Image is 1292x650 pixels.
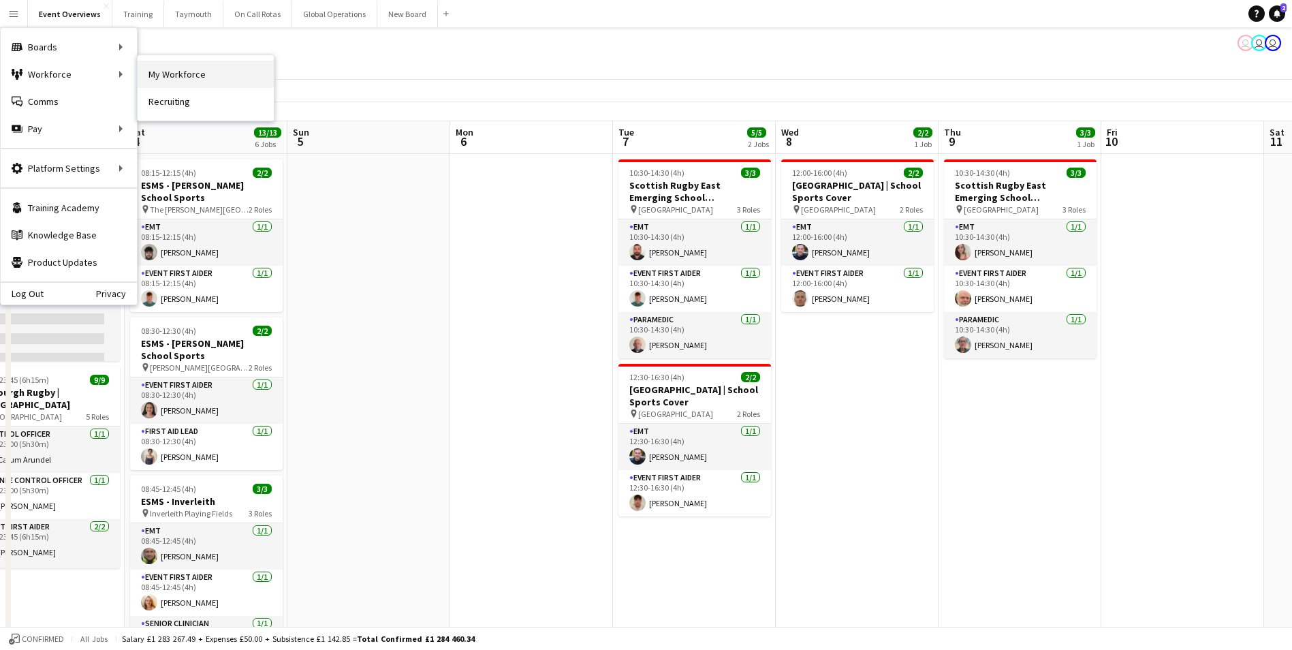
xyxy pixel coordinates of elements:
[130,159,283,312] app-job-card: 08:15-12:15 (4h)2/2ESMS - [PERSON_NAME] School Sports The [PERSON_NAME][GEOGRAPHIC_DATA]2 RolesEM...
[130,266,283,312] app-card-role: Event First Aider1/108:15-12:15 (4h)[PERSON_NAME]
[454,134,473,149] span: 6
[1,155,137,182] div: Platform Settings
[150,362,249,373] span: [PERSON_NAME][GEOGRAPHIC_DATA]
[253,168,272,178] span: 2/2
[86,412,109,422] span: 5 Roles
[22,634,64,644] span: Confirmed
[96,288,137,299] a: Privacy
[629,168,684,178] span: 10:30-14:30 (4h)
[138,61,274,88] a: My Workforce
[130,337,283,362] h3: ESMS - [PERSON_NAME] School Sports
[1,194,137,221] a: Training Academy
[253,484,272,494] span: 3/3
[638,204,713,215] span: [GEOGRAPHIC_DATA]
[130,424,283,470] app-card-role: First Aid Lead1/108:30-12:30 (4h)[PERSON_NAME]
[130,318,283,470] app-job-card: 08:30-12:30 (4h)2/2ESMS - [PERSON_NAME] School Sports [PERSON_NAME][GEOGRAPHIC_DATA]2 RolesEvent ...
[141,484,196,494] span: 08:45-12:45 (4h)
[141,326,196,336] span: 08:30-12:30 (4h)
[28,1,112,27] button: Event Overviews
[130,495,283,508] h3: ESMS - Inverleith
[914,139,932,149] div: 1 Job
[1,61,137,88] div: Workforce
[130,126,145,138] span: Sat
[964,204,1039,215] span: [GEOGRAPHIC_DATA]
[781,266,934,312] app-card-role: Event First Aider1/112:00-16:00 (4h)[PERSON_NAME]
[1280,3,1287,12] span: 2
[141,168,196,178] span: 08:15-12:15 (4h)
[913,127,932,138] span: 2/2
[616,134,634,149] span: 7
[618,179,771,204] h3: Scottish Rugby East Emerging School Championships | Newbattle
[1267,134,1285,149] span: 11
[904,168,923,178] span: 2/2
[1077,139,1094,149] div: 1 Job
[944,219,1097,266] app-card-role: EMT1/110:30-14:30 (4h)[PERSON_NAME]
[1,88,137,115] a: Comms
[618,424,771,470] app-card-role: EMT1/112:30-16:30 (4h)[PERSON_NAME]
[150,204,249,215] span: The [PERSON_NAME][GEOGRAPHIC_DATA]
[1076,127,1095,138] span: 3/3
[456,126,473,138] span: Mon
[942,134,961,149] span: 9
[1,288,44,299] a: Log Out
[801,204,876,215] span: [GEOGRAPHIC_DATA]
[737,409,760,419] span: 2 Roles
[150,508,232,519] span: Inverleith Playing Fields
[1,115,137,142] div: Pay
[1107,126,1118,138] span: Fri
[130,570,283,616] app-card-role: Event First Aider1/108:45-12:45 (4h)[PERSON_NAME]
[130,179,283,204] h3: ESMS - [PERSON_NAME] School Sports
[377,1,438,27] button: New Board
[292,1,377,27] button: Global Operations
[618,312,771,358] app-card-role: Paramedic1/110:30-14:30 (4h)[PERSON_NAME]
[90,375,109,385] span: 9/9
[1265,35,1281,51] app-user-avatar: Operations Team
[1062,204,1086,215] span: 3 Roles
[1270,126,1285,138] span: Sat
[164,1,223,27] button: Taymouth
[1,221,137,249] a: Knowledge Base
[944,266,1097,312] app-card-role: Event First Aider1/110:30-14:30 (4h)[PERSON_NAME]
[618,159,771,358] app-job-card: 10:30-14:30 (4h)3/3Scottish Rugby East Emerging School Championships | Newbattle [GEOGRAPHIC_DATA...
[291,134,309,149] span: 5
[618,219,771,266] app-card-role: EMT1/110:30-14:30 (4h)[PERSON_NAME]
[223,1,292,27] button: On Call Rotas
[249,508,272,519] span: 3 Roles
[781,126,799,138] span: Wed
[78,634,110,644] span: All jobs
[112,1,164,27] button: Training
[618,364,771,516] app-job-card: 12:30-16:30 (4h)2/2[GEOGRAPHIC_DATA] | School Sports Cover [GEOGRAPHIC_DATA]2 RolesEMT1/112:30-16...
[1105,134,1118,149] span: 10
[748,139,769,149] div: 2 Jobs
[781,179,934,204] h3: [GEOGRAPHIC_DATA] | School Sports Cover
[1269,5,1285,22] a: 2
[255,139,281,149] div: 6 Jobs
[1251,35,1267,51] app-user-avatar: Operations Team
[900,204,923,215] span: 2 Roles
[1067,168,1086,178] span: 3/3
[638,409,713,419] span: [GEOGRAPHIC_DATA]
[629,372,684,382] span: 12:30-16:30 (4h)
[741,168,760,178] span: 3/3
[781,159,934,312] app-job-card: 12:00-16:00 (4h)2/2[GEOGRAPHIC_DATA] | School Sports Cover [GEOGRAPHIC_DATA]2 RolesEMT1/112:00-16...
[357,634,475,644] span: Total Confirmed £1 284 460.34
[618,384,771,408] h3: [GEOGRAPHIC_DATA] | School Sports Cover
[138,88,274,115] a: Recruiting
[618,266,771,312] app-card-role: Event First Aider1/110:30-14:30 (4h)[PERSON_NAME]
[779,134,799,149] span: 8
[1238,35,1254,51] app-user-avatar: Operations Team
[741,372,760,382] span: 2/2
[944,126,961,138] span: Thu
[253,326,272,336] span: 2/2
[618,126,634,138] span: Tue
[618,470,771,516] app-card-role: Event First Aider1/112:30-16:30 (4h)[PERSON_NAME]
[792,168,847,178] span: 12:00-16:00 (4h)
[293,126,309,138] span: Sun
[944,159,1097,358] div: 10:30-14:30 (4h)3/3Scottish Rugby East Emerging School Championships | [GEOGRAPHIC_DATA] [GEOGRAP...
[122,634,475,644] div: Salary £1 283 267.49 + Expenses £50.00 + Subsistence £1 142.85 =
